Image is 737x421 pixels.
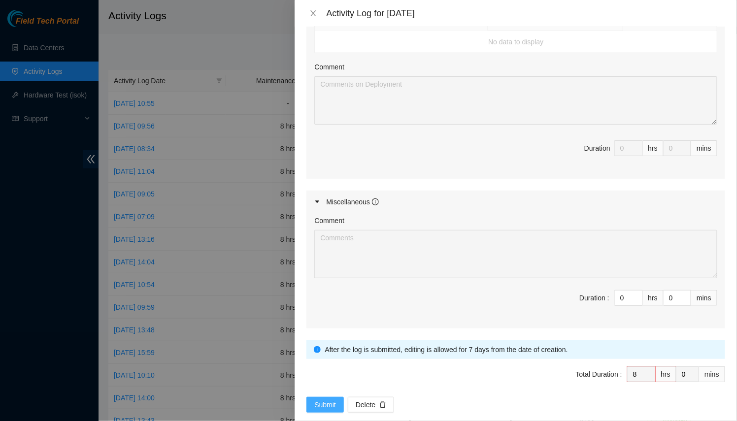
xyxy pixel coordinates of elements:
[315,31,717,53] td: No data to display
[314,215,344,226] label: Comment
[306,397,344,413] button: Submit
[306,191,725,213] div: Miscellaneous info-circle
[584,143,610,154] div: Duration
[656,366,676,382] div: hrs
[356,399,375,410] span: Delete
[576,369,622,380] div: Total Duration :
[643,290,664,306] div: hrs
[699,366,725,382] div: mins
[314,346,321,353] span: info-circle
[326,8,725,19] div: Activity Log for [DATE]
[325,344,718,355] div: After the log is submitted, editing is allowed for 7 days from the date of creation.
[326,196,379,207] div: Miscellaneous
[306,9,320,18] button: Close
[314,76,717,125] textarea: Comment
[314,230,717,278] textarea: Comment
[643,140,664,156] div: hrs
[348,397,394,413] button: Deletedelete
[314,399,336,410] span: Submit
[579,292,609,303] div: Duration :
[691,140,717,156] div: mins
[691,290,717,306] div: mins
[314,62,344,72] label: Comment
[309,9,317,17] span: close
[372,198,379,205] span: info-circle
[379,401,386,409] span: delete
[314,199,320,205] span: caret-right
